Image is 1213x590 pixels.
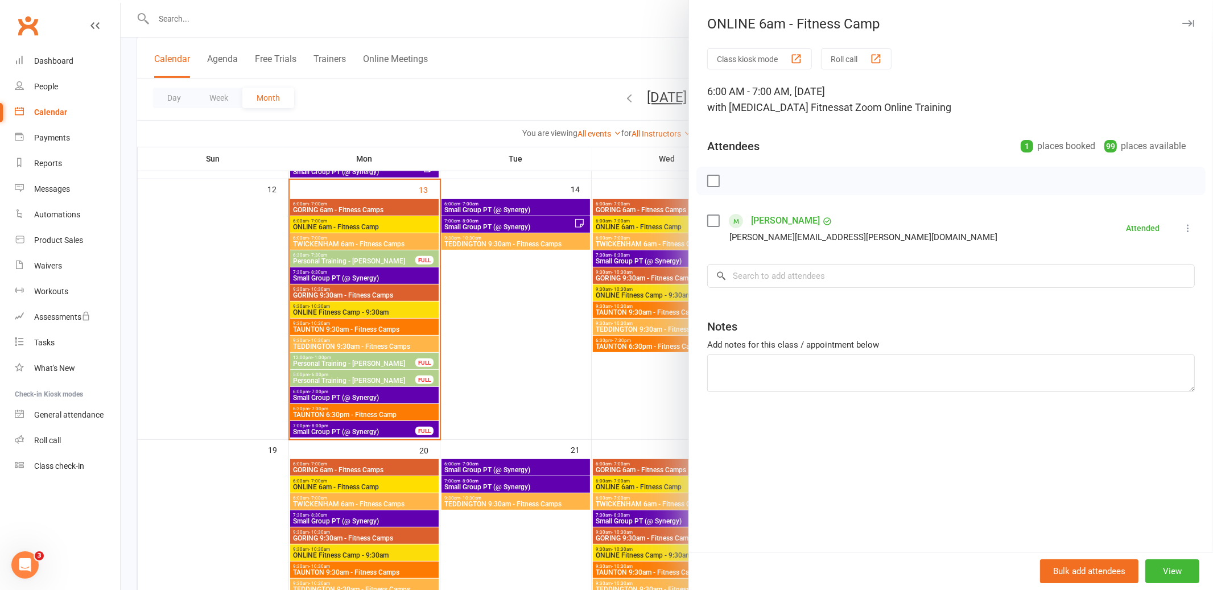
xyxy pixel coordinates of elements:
span: at Zoom Online Training [844,101,951,113]
div: Assessments [34,312,90,321]
a: Payments [15,125,120,151]
a: Roll call [15,428,120,453]
button: Bulk add attendees [1040,559,1138,583]
a: [PERSON_NAME] [751,212,820,230]
a: General attendance kiosk mode [15,402,120,428]
button: Class kiosk mode [707,48,812,69]
div: Reports [34,159,62,168]
a: Assessments [15,304,120,330]
button: View [1145,559,1199,583]
div: 99 [1104,140,1117,152]
div: [PERSON_NAME][EMAIL_ADDRESS][PERSON_NAME][DOMAIN_NAME] [729,230,997,245]
a: Calendar [15,100,120,125]
a: Messages [15,176,120,202]
div: Add notes for this class / appointment below [707,338,1195,352]
a: Clubworx [14,11,42,40]
div: Dashboard [34,56,73,65]
a: What's New [15,356,120,381]
div: places available [1104,138,1186,154]
div: General attendance [34,410,104,419]
button: Roll call [821,48,892,69]
div: What's New [34,364,75,373]
div: Payments [34,133,70,142]
a: Class kiosk mode [15,453,120,479]
div: Attendees [707,138,760,154]
div: Roll call [34,436,61,445]
input: Search to add attendees [707,264,1195,288]
div: ONLINE 6am - Fitness Camp [689,16,1213,32]
span: with [MEDICAL_DATA] Fitness [707,101,844,113]
div: Calendar [34,108,67,117]
a: Product Sales [15,228,120,253]
div: Attended [1126,224,1160,232]
div: Messages [34,184,70,193]
div: 1 [1021,140,1033,152]
a: People [15,74,120,100]
div: 6:00 AM - 7:00 AM, [DATE] [707,84,1195,115]
a: Waivers [15,253,120,279]
a: Tasks [15,330,120,356]
div: Notes [707,319,737,335]
div: Waivers [34,261,62,270]
a: Dashboard [15,48,120,74]
div: Workouts [34,287,68,296]
div: Product Sales [34,236,83,245]
a: Reports [15,151,120,176]
div: Tasks [34,338,55,347]
span: 3 [35,551,44,560]
iframe: Intercom live chat [11,551,39,579]
div: Class check-in [34,461,84,471]
div: Automations [34,210,80,219]
a: Workouts [15,279,120,304]
div: People [34,82,58,91]
div: places booked [1021,138,1095,154]
a: Automations [15,202,120,228]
